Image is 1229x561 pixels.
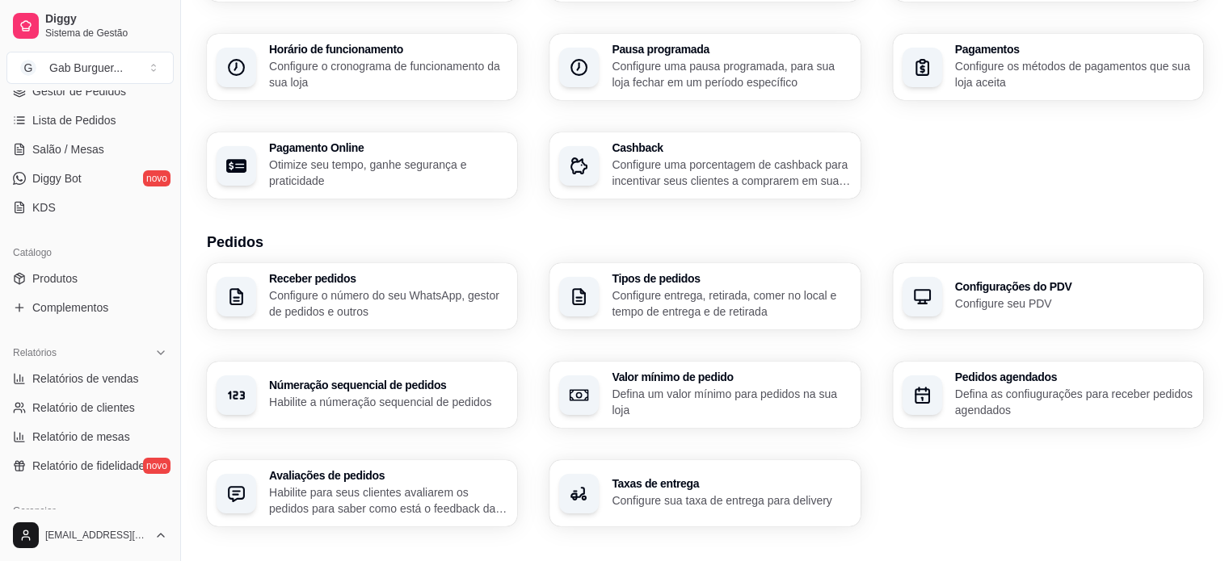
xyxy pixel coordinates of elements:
a: Lista de Pedidos [6,107,174,133]
h3: Avaliações de pedidos [269,470,507,481]
p: Configure entrega, retirada, comer no local e tempo de entrega e de retirada [612,287,850,320]
button: Taxas de entregaConfigure sua taxa de entrega para delivery [549,460,860,526]
h3: Pagamentos [955,44,1193,55]
span: Complementos [32,299,108,316]
span: Sistema de Gestão [45,27,167,40]
a: Complementos [6,295,174,320]
a: Produtos [6,266,174,291]
p: Configure sua taxa de entrega para delivery [612,492,850,509]
p: Defina as confiugurações para receber pedidos agendados [955,386,1193,418]
span: Diggy Bot [32,170,82,186]
button: Númeração sequencial de pedidosHabilite a númeração sequencial de pedidos [207,362,517,428]
a: Relatório de clientes [6,395,174,421]
button: Pagamento OnlineOtimize seu tempo, ganhe segurança e praticidade [207,132,517,199]
h3: Valor mínimo de pedido [612,371,850,383]
h3: Pausa programada [612,44,850,55]
p: Configure os métodos de pagamentos que sua loja aceita [955,58,1193,90]
p: Configure uma porcentagem de cashback para incentivar seus clientes a comprarem em sua loja [612,157,850,189]
span: [EMAIL_ADDRESS][DOMAIN_NAME] [45,529,148,542]
span: Lista de Pedidos [32,112,116,128]
span: Gestor de Pedidos [32,83,126,99]
span: Produtos [32,270,78,287]
span: Relatório de clientes [32,400,135,416]
button: Select a team [6,52,174,84]
p: Configure uma pausa programada, para sua loja fechar em um período específico [612,58,850,90]
div: Catálogo [6,240,174,266]
a: KDS [6,195,174,220]
h3: Receber pedidos [269,273,507,284]
button: Avaliações de pedidosHabilite para seus clientes avaliarem os pedidos para saber como está o feed... [207,460,517,526]
h3: Configurações do PDV [955,281,1193,292]
p: Configure seu PDV [955,295,1193,312]
h3: Númeração sequencial de pedidos [269,379,507,391]
a: Relatório de fidelidadenovo [6,453,174,479]
a: Gestor de Pedidos [6,78,174,104]
p: Configure o número do seu WhatsApp, gestor de pedidos e outros [269,287,507,320]
span: Relatórios [13,346,57,359]
p: Otimize seu tempo, ganhe segurança e praticidade [269,157,507,189]
p: Defina um valor mínimo para pedidos na sua loja [612,386,850,418]
h3: Pedidos [207,231,1203,253]
h3: Taxas de entrega [612,478,850,489]
button: [EMAIL_ADDRESS][DOMAIN_NAME] [6,516,174,555]
p: Habilite a númeração sequencial de pedidos [269,394,507,410]
span: KDS [32,199,56,216]
button: Pausa programadaConfigure uma pausa programada, para sua loja fechar em um período específico [549,34,860,100]
span: Relatório de mesas [32,429,130,445]
button: Pedidos agendadosDefina as confiugurações para receber pedidos agendados [893,362,1203,428]
span: G [20,60,36,76]
a: Relatórios de vendas [6,366,174,391]
h3: Horário de funcionamento [269,44,507,55]
p: Configure o cronograma de funcionamento da sua loja [269,58,507,90]
button: Receber pedidosConfigure o número do seu WhatsApp, gestor de pedidos e outros [207,263,517,329]
span: Salão / Mesas [32,141,104,157]
button: Tipos de pedidosConfigure entrega, retirada, comer no local e tempo de entrega e de retirada [549,263,860,329]
p: Habilite para seus clientes avaliarem os pedidos para saber como está o feedback da sua loja [269,484,507,517]
button: CashbackConfigure uma porcentagem de cashback para incentivar seus clientes a comprarem em sua loja [549,132,860,199]
button: Configurações do PDVConfigure seu PDV [893,263,1203,329]
div: Gab Burguer ... [49,60,123,76]
a: Diggy Botnovo [6,165,174,191]
a: Salão / Mesas [6,136,174,162]
h3: Pagamento Online [269,142,507,153]
div: Gerenciar [6,498,174,524]
span: Relatórios de vendas [32,371,139,387]
span: Diggy [45,12,167,27]
a: DiggySistema de Gestão [6,6,174,45]
a: Relatório de mesas [6,424,174,450]
h3: Pedidos agendados [955,371,1193,383]
h3: Tipos de pedidos [612,273,850,284]
button: PagamentosConfigure os métodos de pagamentos que sua loja aceita [893,34,1203,100]
button: Valor mínimo de pedidoDefina um valor mínimo para pedidos na sua loja [549,362,860,428]
span: Relatório de fidelidade [32,458,145,474]
h3: Cashback [612,142,850,153]
button: Horário de funcionamentoConfigure o cronograma de funcionamento da sua loja [207,34,517,100]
